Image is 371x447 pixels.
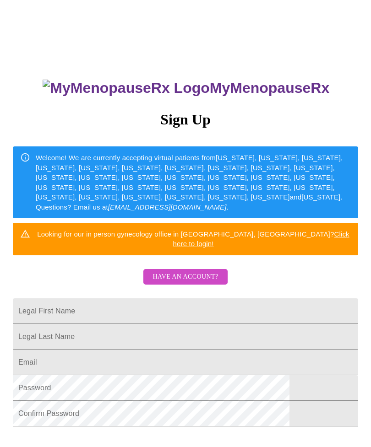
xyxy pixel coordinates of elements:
[36,226,351,253] div: Looking for our in person gynecology office in [GEOGRAPHIC_DATA], [GEOGRAPHIC_DATA]?
[36,149,351,215] div: Welcome! We are currently accepting virtual patients from [US_STATE], [US_STATE], [US_STATE], [US...
[153,271,218,283] span: Have an account?
[14,80,359,97] h3: MyMenopauseRx
[13,111,358,128] h3: Sign Up
[141,279,229,287] a: Have an account?
[173,230,349,248] a: Click here to login!
[143,269,227,285] button: Have an account?
[43,80,209,97] img: MyMenopauseRx Logo
[108,203,227,211] em: [EMAIL_ADDRESS][DOMAIN_NAME]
